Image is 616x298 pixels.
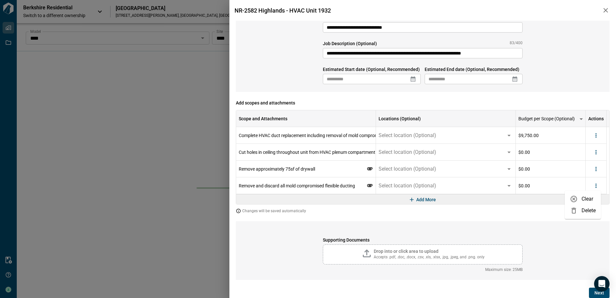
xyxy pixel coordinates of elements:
[425,66,523,73] span: Estimated End date (Optional, Recommended)
[379,149,436,155] span: Select location (Optional)
[376,110,516,127] div: Locations (Optional)
[594,290,604,296] span: Next
[591,164,601,174] button: more
[379,183,436,189] span: Select location (Optional)
[591,181,601,191] button: more
[591,147,601,157] button: more
[323,267,523,272] span: Maximum size: 25MB
[236,100,610,106] span: Add scopes and attachments
[379,110,421,127] div: Locations (Optional)
[323,237,523,243] span: Supporting Documents
[323,66,421,73] span: Estimated Start date (Optional, Recommended)
[239,183,355,188] span: Remove and discard all mold compromised flexible ducting
[594,276,610,292] div: Open Intercom Messenger
[589,288,610,298] button: Next
[518,132,539,139] span: $9,750.00
[239,133,490,138] span: Complete HVAC duct replacement including removal of mold compromised ducting, new plenum installa...
[374,249,438,254] span: Drop into or click area to upload
[239,166,315,172] span: Remove approximately 75sf of drywall
[575,113,588,125] button: more
[239,110,287,127] div: Scope and Attachments
[407,194,438,205] button: Add More
[323,40,377,47] span: Job Description (Optional)
[518,166,530,172] span: $0.00
[239,150,404,155] span: Cut holes in ceiling throughout unit from HVAC plenum compartment to all registers
[236,110,376,127] div: Scope and Attachments
[518,115,575,122] span: Budget per Scope (Optional)
[588,110,604,127] div: Actions
[510,40,523,47] span: 83/400
[242,208,306,214] span: Changes will be saved automatically
[518,183,530,189] span: $0.00
[416,196,436,203] span: Add More
[233,7,331,14] span: NR-2582 Highlands - HVAC Unit 1932
[565,205,601,216] li: Delete
[565,191,601,219] ul: more
[374,254,485,260] span: Accepts .pdf, .doc, .docx, .csv, .xls, .xlsx, .jpg, .jpeg, and .png. only
[379,166,436,172] span: Select location (Optional)
[518,149,530,155] span: $0.00
[591,131,601,140] button: more
[565,193,601,205] li: Clear
[379,132,436,139] span: Select location (Optional)
[586,110,607,127] div: Actions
